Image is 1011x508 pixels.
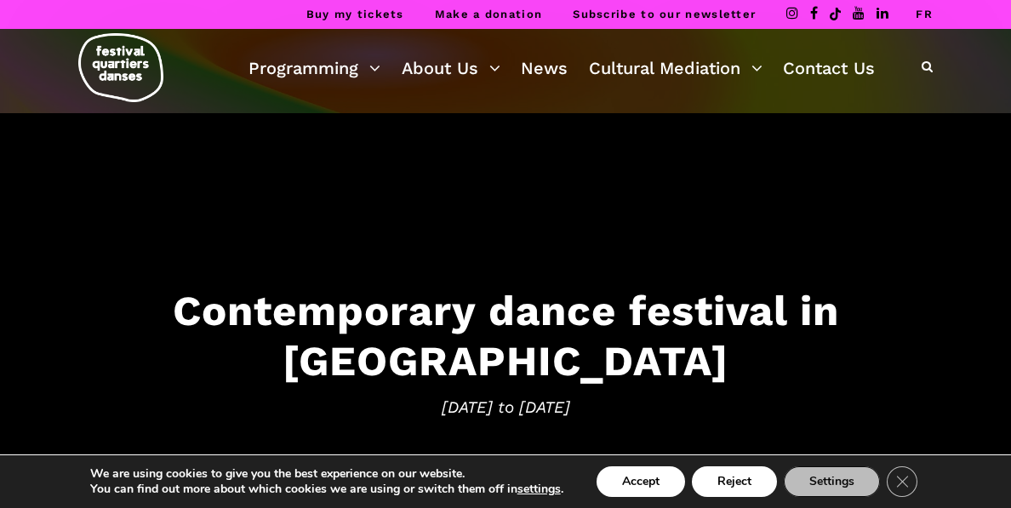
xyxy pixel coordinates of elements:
[90,482,563,497] p: You can find out more about which cookies we are using or switch them off in .
[887,466,917,497] button: Close GDPR Cookie Banner
[597,466,685,497] button: Accept
[692,466,777,497] button: Reject
[916,8,933,20] a: FR
[248,54,380,83] a: Programming
[17,394,994,420] span: [DATE] to [DATE]
[435,8,543,20] a: Make a donation
[517,482,561,497] button: settings
[90,466,563,482] p: We are using cookies to give you the best experience on our website.
[589,54,763,83] a: Cultural Mediation
[573,8,756,20] a: Subscribe to our newsletter
[402,54,500,83] a: About Us
[17,286,994,386] h3: Contemporary dance festival in [GEOGRAPHIC_DATA]
[784,466,880,497] button: Settings
[78,33,163,102] img: logo-fqd-med
[521,54,568,83] a: News
[306,8,404,20] a: Buy my tickets
[783,54,875,83] a: Contact Us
